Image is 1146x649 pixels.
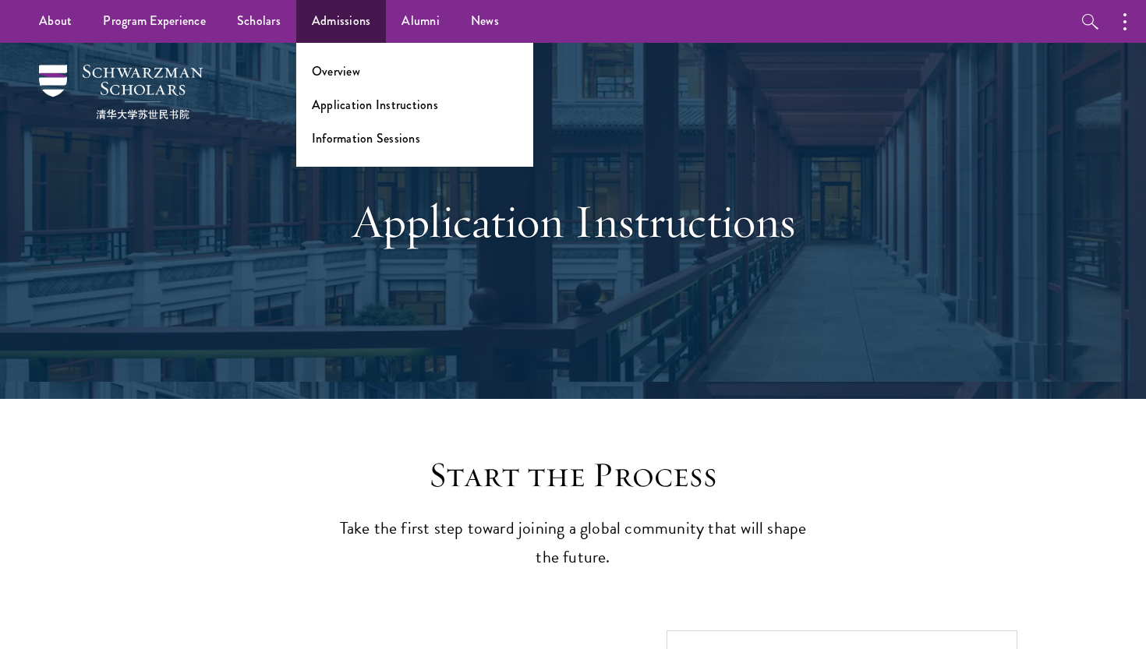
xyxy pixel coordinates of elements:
img: Schwarzman Scholars [39,65,203,119]
a: Information Sessions [312,129,420,147]
h2: Start the Process [331,453,815,497]
h1: Application Instructions [304,193,842,249]
a: Overview [312,62,360,80]
p: Take the first step toward joining a global community that will shape the future. [331,514,815,572]
a: Application Instructions [312,96,438,114]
